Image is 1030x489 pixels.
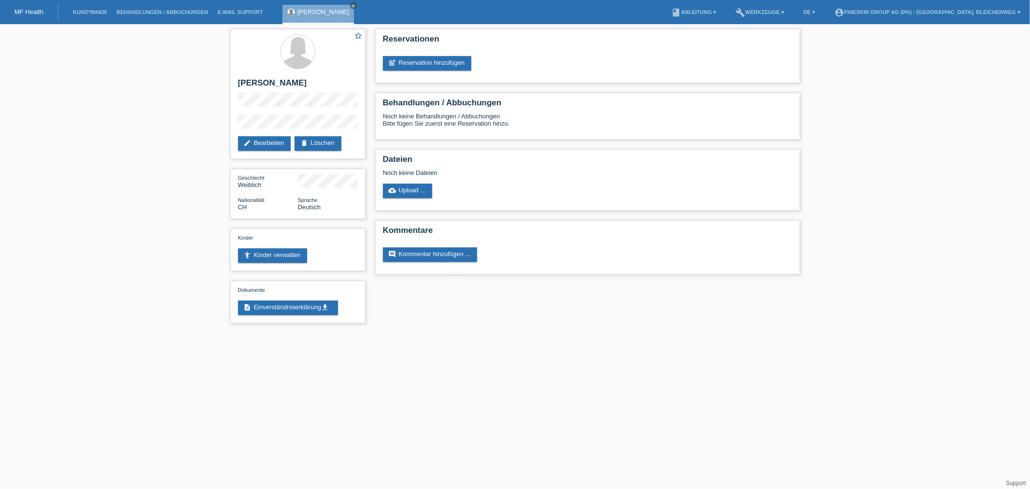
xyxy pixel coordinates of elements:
[735,8,745,17] i: build
[298,203,321,211] span: Deutsch
[238,136,291,151] a: editBearbeiten
[383,98,792,113] h2: Behandlungen / Abbuchungen
[295,136,341,151] a: deleteLöschen
[383,169,678,176] div: Noch keine Dateien
[297,8,349,15] a: [PERSON_NAME]
[354,31,363,40] i: star_border
[238,248,308,263] a: accessibility_newKinder verwalten
[298,197,318,203] span: Sprache
[238,174,298,188] div: Weiblich
[238,235,254,241] span: Kinder
[799,9,820,15] a: DE ▾
[244,251,252,259] i: accessibility_new
[68,9,112,15] a: Kund*innen
[238,78,358,93] h2: [PERSON_NAME]
[383,113,792,134] div: Noch keine Behandlungen / Abbuchungen Bitte fügen Sie zuerst eine Reservation hinzu.
[238,175,265,181] span: Geschlecht
[383,56,472,71] a: post_addReservation hinzufügen
[834,8,844,17] i: account_circle
[321,303,329,311] i: get_app
[238,197,265,203] span: Nationalität
[244,303,252,311] i: description
[383,184,433,198] a: cloud_uploadUpload ...
[389,250,396,258] i: comment
[213,9,268,15] a: E-Mail Support
[1006,480,1026,487] a: Support
[671,8,681,17] i: book
[350,2,357,9] a: close
[389,59,396,67] i: post_add
[383,226,792,240] h2: Kommentare
[383,247,478,262] a: commentKommentar hinzufügen ...
[238,301,338,315] a: descriptionEinverständniserklärungget_app
[830,9,1025,15] a: account_circleFineSkin Group AG (0%) - [GEOGRAPHIC_DATA], Bleicherweg ▾
[383,155,792,169] h2: Dateien
[238,203,247,211] span: Schweiz
[731,9,789,15] a: buildWerkzeuge ▾
[14,8,43,15] a: MF Health
[666,9,721,15] a: bookAnleitung ▾
[112,9,213,15] a: Behandlungen / Abbuchungen
[238,287,265,293] span: Dokumente
[383,34,792,49] h2: Reservationen
[354,31,363,42] a: star_border
[389,187,396,194] i: cloud_upload
[351,3,356,8] i: close
[300,139,308,147] i: delete
[244,139,252,147] i: edit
